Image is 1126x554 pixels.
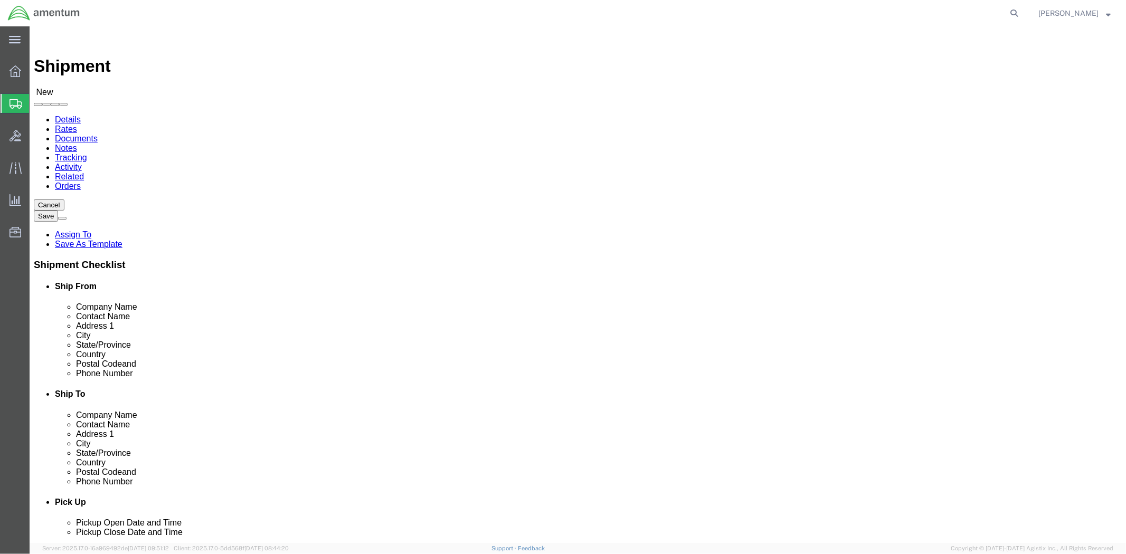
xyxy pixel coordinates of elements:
span: Client: 2025.17.0-5dd568f [174,545,289,551]
a: Support [491,545,518,551]
button: [PERSON_NAME] [1038,7,1111,20]
iframe: FS Legacy Container [30,26,1126,543]
span: [DATE] 09:51:12 [128,545,169,551]
span: Copyright © [DATE]-[DATE] Agistix Inc., All Rights Reserved [951,544,1113,553]
span: Samantha Gibbons [1038,7,1099,19]
a: Feedback [518,545,545,551]
img: logo [7,5,80,21]
span: [DATE] 08:44:20 [244,545,289,551]
span: Server: 2025.17.0-16a969492de [42,545,169,551]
